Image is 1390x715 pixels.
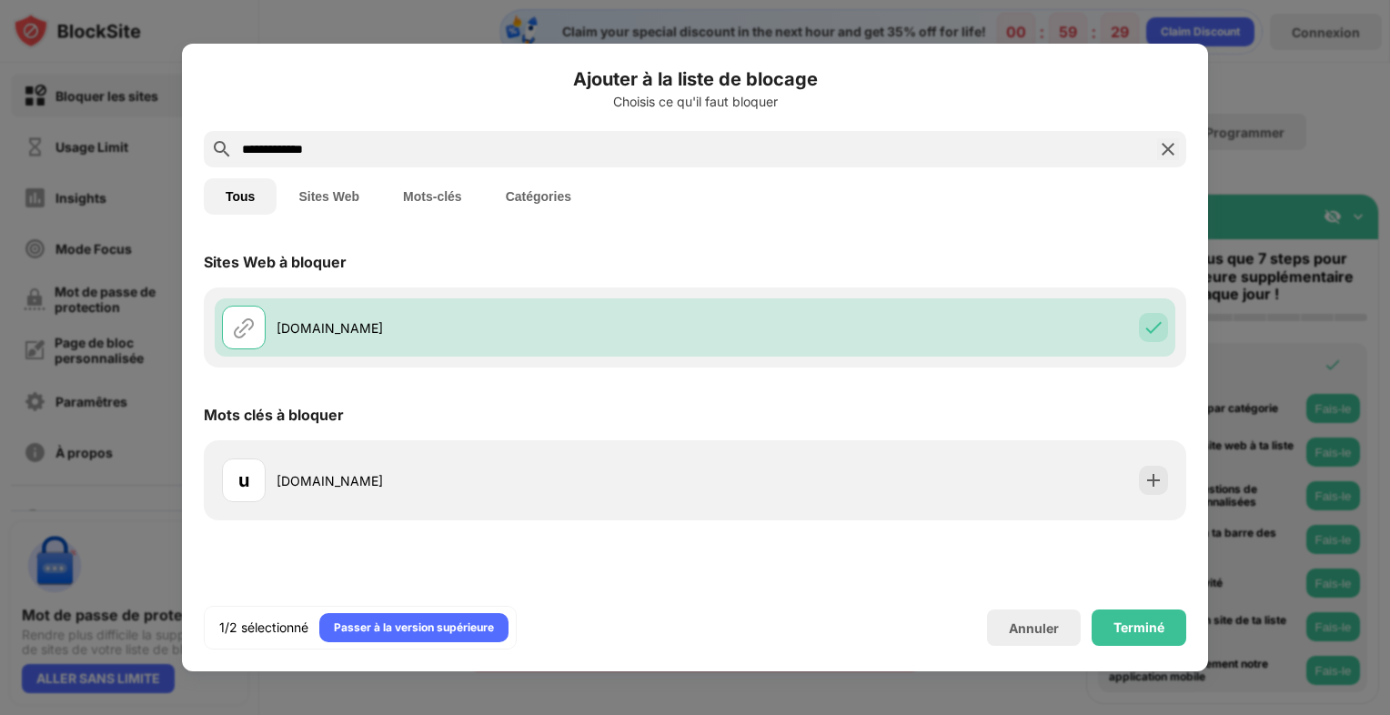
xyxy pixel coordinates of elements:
[1009,620,1059,636] div: Annuler
[277,178,381,215] button: Sites Web
[211,138,233,160] img: search.svg
[277,471,695,490] div: [DOMAIN_NAME]
[204,178,277,215] button: Tous
[238,467,249,494] div: u
[204,406,344,424] div: Mots clés à bloquer
[381,178,484,215] button: Mots-clés
[204,95,1186,109] div: Choisis ce qu'il faut bloquer
[219,619,308,637] div: 1/2 sélectionné
[204,253,347,271] div: Sites Web à bloquer
[334,619,494,637] div: Passer à la version supérieure
[484,178,593,215] button: Catégories
[233,317,255,338] img: url.svg
[1157,138,1179,160] img: search-close
[204,65,1186,93] h6: Ajouter à la liste de blocage
[1113,620,1164,635] div: Terminé
[277,318,695,337] div: [DOMAIN_NAME]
